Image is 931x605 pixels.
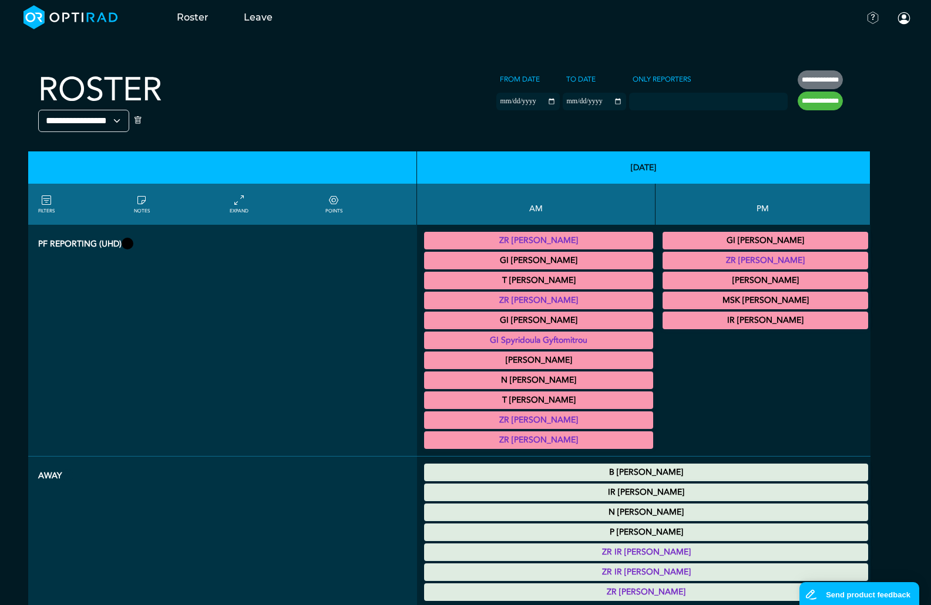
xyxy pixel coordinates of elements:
[496,70,543,88] label: From date
[417,184,656,225] th: AM
[424,351,653,369] div: General XR 10:00 - 12:00
[663,252,868,269] div: General XR 13:00 - 14:00
[424,583,868,601] div: Study Leave 00:00 - 23:59
[426,505,866,519] summary: N [PERSON_NAME]
[426,433,651,447] summary: ZR [PERSON_NAME]
[563,70,599,88] label: To date
[424,563,868,581] div: Other Leave 00:00 - 23:59
[38,194,55,215] a: FILTERS
[426,413,651,427] summary: ZR [PERSON_NAME]
[426,465,866,479] summary: B [PERSON_NAME]
[424,272,653,289] div: General XR 09:00 - 10:00
[230,194,248,215] a: collapse/expand entries
[28,225,417,457] th: PF Reporting (UHD)
[664,273,866,288] summary: [PERSON_NAME]
[426,393,651,407] summary: T [PERSON_NAME]
[426,373,651,387] summary: N [PERSON_NAME]
[426,585,866,599] summary: ZR [PERSON_NAME]
[656,184,870,225] th: PM
[426,565,866,579] summary: ZR IR [PERSON_NAME]
[325,194,342,215] a: collapse/expand expected points
[663,232,868,249] div: General XR 13:00 - 14:00
[417,151,870,184] th: [DATE]
[424,543,868,561] div: Study Leave 00:00 - 23:59
[424,523,868,541] div: Annual Leave 00:00 - 23:59
[134,194,150,215] a: show/hide notes
[426,333,651,347] summary: GI Spyridoula Gyftomitrou
[426,525,866,539] summary: P [PERSON_NAME]
[424,312,653,329] div: General XR 09:30 - 10:30
[629,70,695,88] label: Only Reporters
[424,232,653,249] div: General XR 08:00 - 09:00
[424,464,868,481] div: Sick Leave 00:00 - 23:59
[426,353,651,367] summary: [PERSON_NAME]
[23,5,118,29] img: brand-opti-rad-logos-blue-and-white-d2f68631ba2948856bd03f2d395fb146ddc8fb01b4b6e9315ea85fa773367...
[424,371,653,389] div: General XR 11:00 - 12:00
[663,272,868,289] div: General XR 14:00 - 15:00
[664,313,866,327] summary: IR [PERSON_NAME]
[663,312,868,329] div: General XR 18:00 - 19:00
[424,411,653,429] div: General XR 11:00 - 12:00
[424,292,653,309] div: General XR 09:00 - 11:00
[426,545,866,559] summary: ZR IR [PERSON_NAME]
[426,293,651,307] summary: ZR [PERSON_NAME]
[38,70,162,110] h2: Roster
[424,431,653,449] div: General XR 11:00 - 12:00
[630,94,689,105] input: null
[424,252,653,269] div: General XR 09:00 - 10:00
[664,293,866,307] summary: MSK [PERSON_NAME]
[424,484,868,501] div: Annual Leave 00:00 - 23:59
[426,313,651,327] summary: GI [PERSON_NAME]
[664,254,866,268] summary: ZR [PERSON_NAME]
[663,292,868,309] div: General XR 16:00 - 17:00
[424,503,868,521] div: Study Leave 00:00 - 23:59
[426,485,866,499] summary: IR [PERSON_NAME]
[424,391,653,409] div: General XR 11:00 - 12:00
[664,234,866,248] summary: GI [PERSON_NAME]
[426,234,651,248] summary: ZR [PERSON_NAME]
[424,332,653,349] div: General XR 10:00 - 12:00
[426,254,651,268] summary: GI [PERSON_NAME]
[426,273,651,288] summary: T [PERSON_NAME]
